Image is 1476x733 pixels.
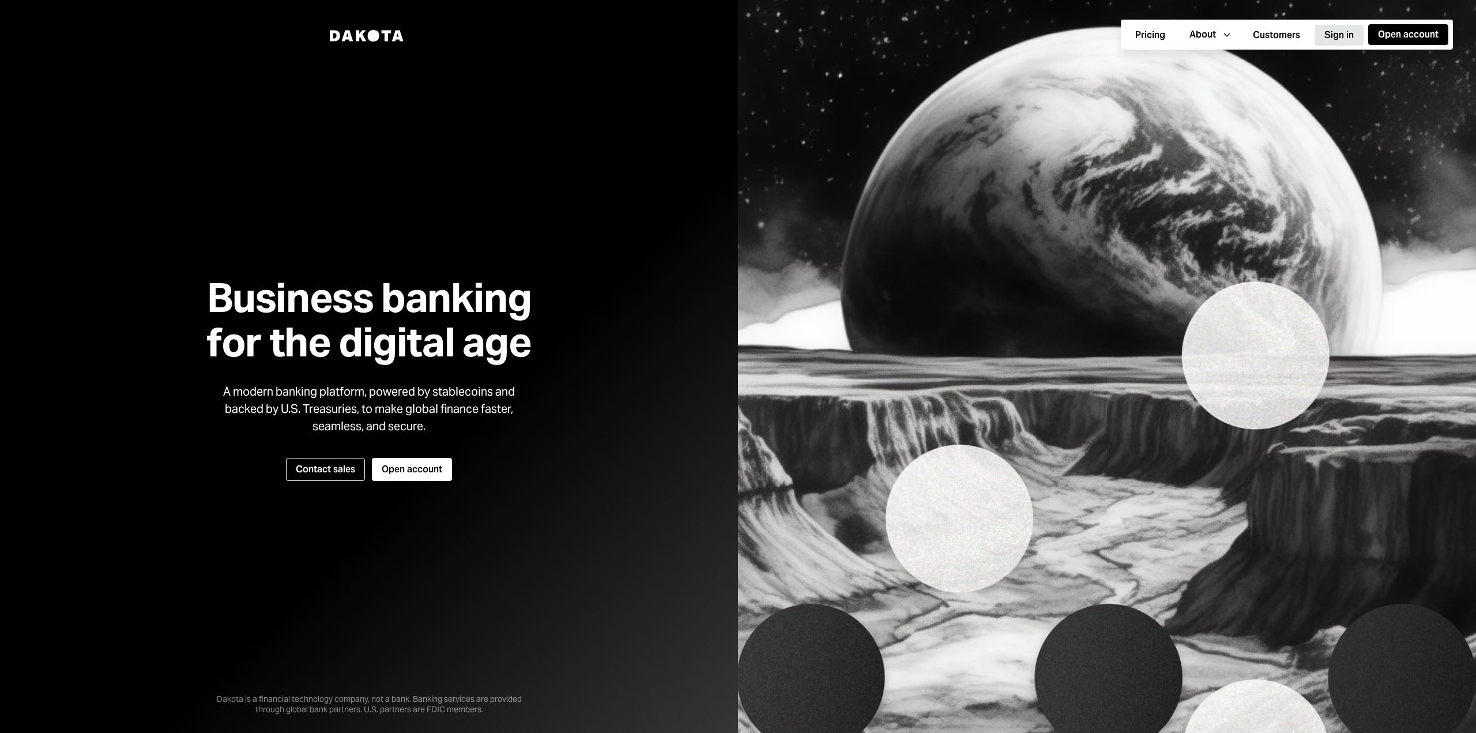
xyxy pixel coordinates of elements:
[1180,24,1238,45] button: About
[1368,24,1448,45] button: Open account
[1125,25,1175,46] button: Pricing
[372,458,452,481] button: Open account
[1125,24,1175,46] a: Pricing
[1243,24,1310,46] a: Customers
[193,276,545,364] h1: Business banking for the digital age
[1243,25,1310,46] button: Customers
[286,458,365,481] button: Contact sales
[196,675,542,715] div: Dakota is a financial technology company, not a bank. Banking services are provided through globa...
[1315,24,1364,46] a: Sign in
[213,383,525,435] div: A modern banking platform, powered by stablecoins and backed by U.S. Treasuries, to make global f...
[1189,28,1216,41] div: About
[1315,25,1364,46] button: Sign in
